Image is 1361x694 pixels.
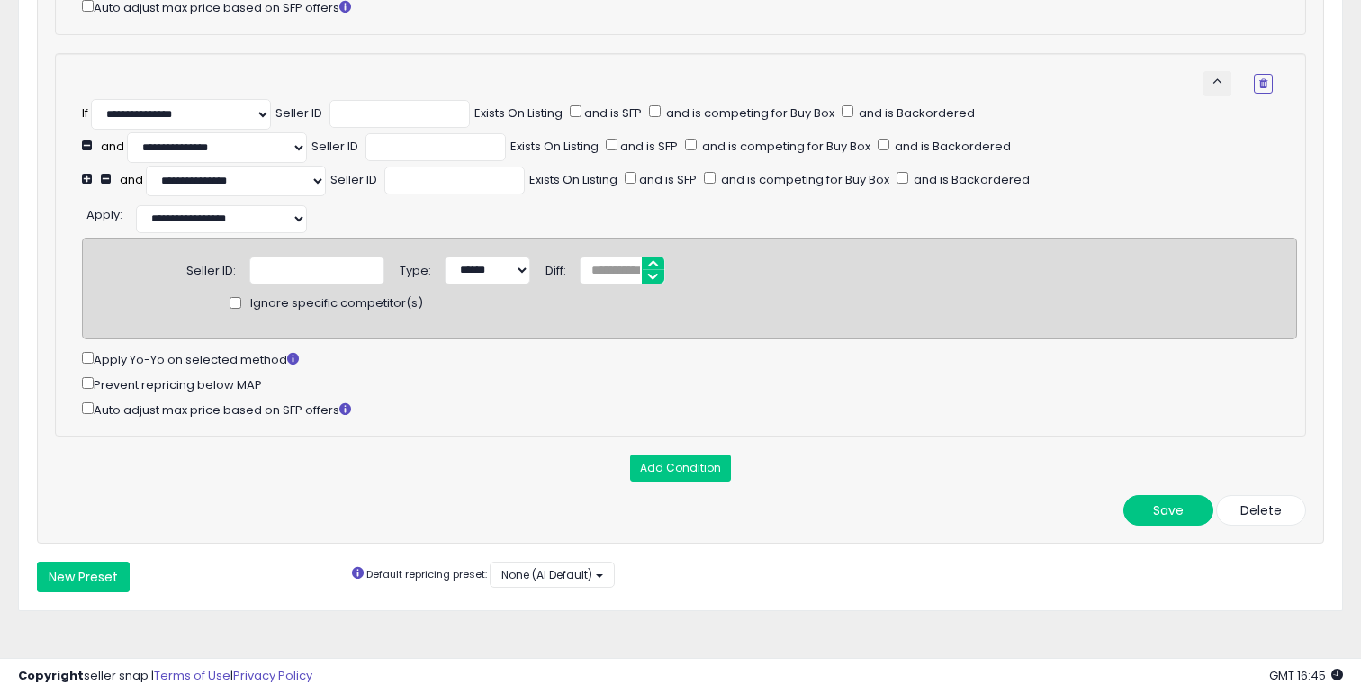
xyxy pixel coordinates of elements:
[474,105,563,122] div: Exists On Listing
[510,139,599,156] div: Exists On Listing
[82,399,1297,419] div: Auto adjust max price based on SFP offers
[86,201,122,224] div: :
[581,104,642,122] span: and is SFP
[18,668,312,685] div: seller snap | |
[330,172,377,189] div: Seller ID
[82,374,1297,394] div: Prevent repricing below MAP
[18,667,84,684] strong: Copyright
[529,172,617,189] div: Exists On Listing
[490,562,615,588] button: None (AI Default)
[718,171,889,188] span: and is competing for Buy Box
[86,206,120,223] span: Apply
[233,667,312,684] a: Privacy Policy
[911,171,1030,188] span: and is Backordered
[545,257,566,280] div: Diff:
[37,562,130,592] button: New Preset
[366,567,487,581] small: Default repricing preset:
[856,104,975,122] span: and is Backordered
[1123,495,1213,526] button: Save
[663,104,834,122] span: and is competing for Buy Box
[1216,495,1306,526] button: Delete
[1269,667,1343,684] span: 2025-08-11 16:45 GMT
[699,138,870,155] span: and is competing for Buy Box
[154,667,230,684] a: Terms of Use
[400,257,431,280] div: Type:
[636,171,697,188] span: and is SFP
[501,567,592,582] span: None (AI Default)
[1209,73,1226,90] span: keyboard_arrow_up
[1203,71,1231,96] button: keyboard_arrow_up
[311,139,358,156] div: Seller ID
[617,138,678,155] span: and is SFP
[250,295,423,312] span: Ignore specific competitor(s)
[82,348,1297,369] div: Apply Yo-Yo on selected method
[630,455,731,482] button: Add Condition
[186,257,236,280] div: Seller ID:
[1259,78,1267,89] i: Remove Condition
[275,105,322,122] div: Seller ID
[892,138,1011,155] span: and is Backordered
